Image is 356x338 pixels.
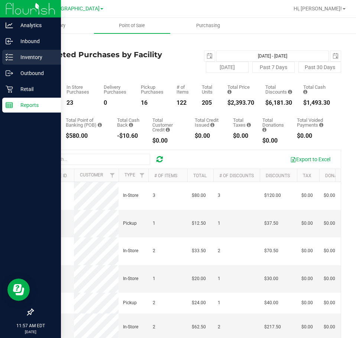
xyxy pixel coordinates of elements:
[192,324,206,331] span: $62.50
[13,101,58,110] p: Reports
[109,22,155,29] span: Point of Sale
[177,85,191,94] div: # of Items
[265,100,292,106] div: $6,181.30
[264,299,278,306] span: $40.00
[186,22,230,29] span: Purchasing
[13,69,58,78] p: Outbound
[117,118,141,127] div: Total Cash Back
[262,127,266,132] i: Sum of all round-up-to-next-dollar total price adjustments for all purchases in the date range.
[67,100,93,106] div: 23
[13,53,58,62] p: Inventory
[192,247,206,254] span: $33.50
[218,299,220,306] span: 1
[136,169,148,182] a: Filter
[6,53,13,61] inline-svg: Inventory
[301,299,313,306] span: $0.00
[218,247,220,254] span: 2
[6,69,13,77] inline-svg: Outbound
[192,275,206,282] span: $20.00
[324,220,335,227] span: $0.00
[166,127,170,132] i: Sum of the successful, non-voided payments using account credit for all purchases in the date range.
[303,100,330,106] div: $1,493.30
[262,138,286,144] div: $0.00
[264,275,278,282] span: $30.00
[301,192,313,199] span: $0.00
[124,172,135,178] a: Type
[264,220,278,227] span: $37.50
[154,173,177,178] a: # of Items
[325,173,347,178] a: Donation
[294,6,342,12] span: Hi, [PERSON_NAME]!
[3,322,58,329] p: 11:57 AM EDT
[193,173,207,178] a: Total
[33,51,187,67] h4: Completed Purchases by Facility Report
[152,138,184,144] div: $0.00
[13,21,58,30] p: Analytics
[233,133,251,139] div: $0.00
[6,85,13,93] inline-svg: Retail
[319,123,323,127] i: Sum of all voided payment transaction amounts, excluding tips and transaction fees, for all purch...
[297,133,330,139] div: $0.00
[106,169,119,182] a: Filter
[227,100,254,106] div: $2,393.70
[330,51,341,61] span: select
[324,324,335,331] span: $0.00
[123,275,138,282] span: In-Store
[129,123,133,127] i: Sum of the cash-back amounts from rounded-up electronic payments for all purchases in the date ra...
[153,275,155,282] span: 1
[202,100,216,106] div: 205
[202,85,216,94] div: Total Units
[285,153,335,166] button: Export to Excel
[13,37,58,46] p: Inbound
[192,192,206,199] span: $80.00
[117,133,141,139] div: -$10.60
[301,247,313,254] span: $0.00
[218,324,220,331] span: 2
[301,220,313,227] span: $0.00
[49,6,100,12] span: [GEOGRAPHIC_DATA]
[13,85,58,94] p: Retail
[192,299,206,306] span: $24.00
[192,220,206,227] span: $12.50
[98,123,102,127] i: Sum of the successful, non-voided point-of-banking payment transactions, both via payment termina...
[264,192,281,199] span: $120.00
[104,100,130,106] div: 0
[6,22,13,29] inline-svg: Analytics
[123,324,138,331] span: In-Store
[218,275,220,282] span: 1
[227,90,232,94] i: Sum of the total prices of all purchases in the date range.
[177,100,191,106] div: 122
[152,118,184,132] div: Total Customer Credit
[6,38,13,45] inline-svg: Inbound
[265,85,292,94] div: Total Discounts
[94,18,170,33] a: Point of Sale
[303,85,330,94] div: Total Cash
[252,62,295,73] button: Past 7 Days
[170,18,246,33] a: Purchasing
[303,173,311,178] a: Tax
[153,220,155,227] span: 1
[227,85,254,94] div: Total Price
[153,299,155,306] span: 2
[153,247,155,254] span: 2
[104,85,130,94] div: Delivery Purchases
[233,118,251,127] div: Total Taxes
[123,299,137,306] span: Pickup
[210,123,214,127] i: Sum of all account credit issued for all refunds from returned purchases in the date range.
[153,324,155,331] span: 2
[301,275,313,282] span: $0.00
[264,324,281,331] span: $217.50
[6,101,13,109] inline-svg: Reports
[66,118,106,127] div: Total Point of Banking (POB)
[195,133,222,139] div: $0.00
[39,154,150,165] input: Search...
[80,172,103,178] a: Customer
[288,90,292,94] i: Sum of the discount values applied to the all purchases in the date range.
[298,62,341,73] button: Past 30 Days
[266,173,290,178] a: Discounts
[262,118,286,132] div: Total Donations
[66,133,106,139] div: $580.00
[301,324,313,331] span: $0.00
[247,123,251,127] i: Sum of the total taxes for all purchases in the date range.
[264,247,278,254] span: $70.50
